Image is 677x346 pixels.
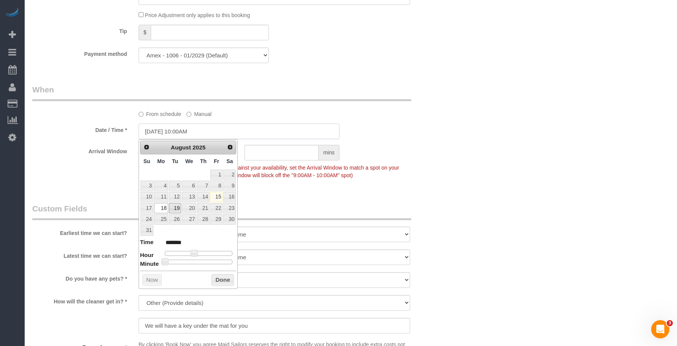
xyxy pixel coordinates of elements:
[27,249,133,260] label: Latest time we can start?
[200,158,207,164] span: Thursday
[139,112,144,117] input: From schedule
[319,145,339,160] span: mins
[157,158,165,164] span: Monday
[27,227,133,237] label: Earliest time we can start?
[140,203,153,213] a: 17
[32,203,411,220] legend: Custom Fields
[223,203,236,213] a: 23
[27,124,133,134] label: Date / Time *
[154,192,168,202] a: 11
[139,108,181,118] label: From schedule
[185,158,193,164] span: Wednesday
[27,145,133,155] label: Arrival Window
[186,108,211,118] label: Manual
[182,192,196,202] a: 13
[197,181,210,191] a: 7
[223,170,236,180] a: 2
[27,48,133,58] label: Payment method
[154,181,168,191] a: 4
[140,251,154,260] dt: Hour
[171,144,191,151] span: August
[169,214,181,224] a: 26
[140,225,153,236] a: 31
[172,158,178,164] span: Tuesday
[140,192,153,202] a: 10
[139,25,151,40] span: $
[142,274,162,286] button: Now
[140,260,159,269] dt: Minute
[182,203,196,213] a: 20
[210,181,223,191] a: 8
[169,181,181,191] a: 5
[223,181,236,191] a: 9
[169,203,181,213] a: 19
[210,170,223,180] a: 1
[667,320,673,326] span: 3
[197,214,210,224] a: 28
[144,144,150,150] span: Prev
[651,320,669,338] iframe: Intercom live chat
[140,238,154,248] dt: Time
[182,181,196,191] a: 6
[5,8,20,18] img: Automaid Logo
[27,295,133,305] label: How will the cleaner get in? *
[27,25,133,35] label: Tip
[186,112,191,117] input: Manual
[140,181,153,191] a: 3
[139,165,399,178] span: To make this booking count against your availability, set the Arrival Window to match a spot on y...
[214,158,219,164] span: Friday
[223,214,236,224] a: 30
[182,214,196,224] a: 27
[154,214,168,224] a: 25
[139,124,339,139] input: MM/DD/YYYY HH:MM
[226,158,233,164] span: Saturday
[210,214,223,224] a: 29
[32,84,411,101] legend: When
[197,203,210,213] a: 21
[145,12,250,18] span: Price Adjustment only applies to this booking
[154,203,168,213] a: 18
[169,192,181,202] a: 12
[193,144,205,151] span: 2025
[210,203,223,213] a: 22
[223,192,236,202] a: 16
[144,158,150,164] span: Sunday
[27,272,133,283] label: Do you have any pets? *
[140,214,153,224] a: 24
[225,142,235,152] a: Next
[211,274,234,286] button: Done
[141,142,152,152] a: Prev
[197,192,210,202] a: 14
[210,192,223,202] a: 15
[227,144,233,150] span: Next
